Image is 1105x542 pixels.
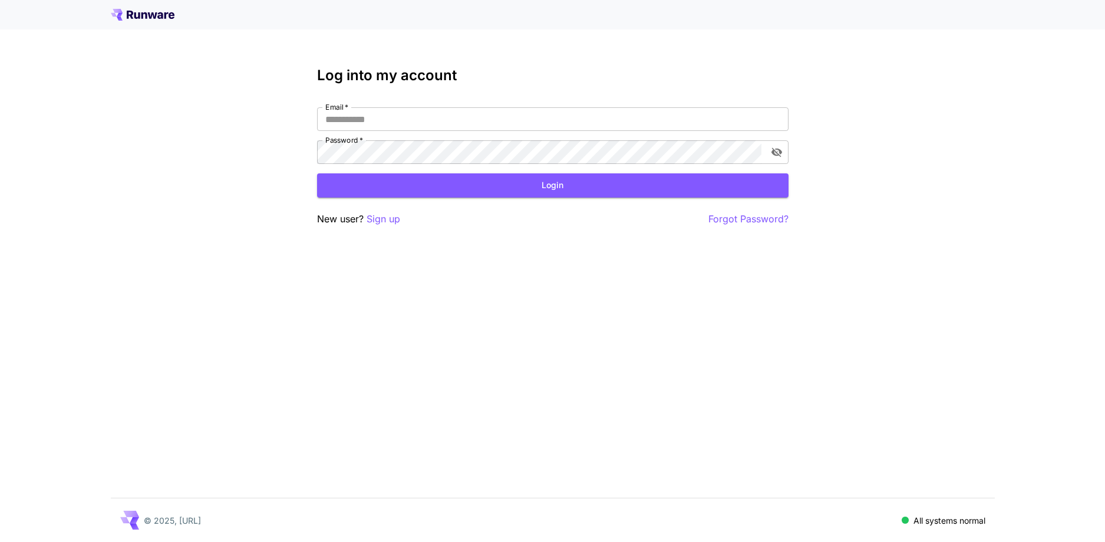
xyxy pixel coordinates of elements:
[144,514,201,527] p: © 2025, [URL]
[325,102,348,112] label: Email
[317,173,789,198] button: Login
[325,135,363,145] label: Password
[317,67,789,84] h3: Log into my account
[708,212,789,226] button: Forgot Password?
[367,212,400,226] button: Sign up
[317,212,400,226] p: New user?
[766,142,787,163] button: toggle password visibility
[913,514,985,527] p: All systems normal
